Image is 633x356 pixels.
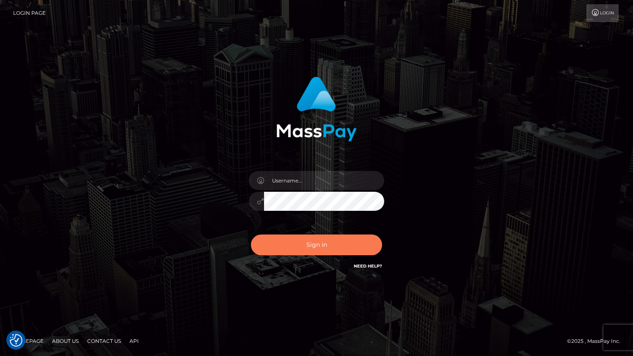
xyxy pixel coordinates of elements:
a: About Us [49,334,82,348]
a: Login Page [13,4,46,22]
button: Sign in [251,235,382,255]
img: Revisit consent button [10,334,22,347]
a: Need Help? [354,263,382,269]
img: MassPay Login [276,77,357,141]
a: API [126,334,142,348]
div: © 2025 , MassPay Inc. [567,337,627,346]
button: Consent Preferences [10,334,22,347]
a: Homepage [9,334,47,348]
a: Login [586,4,619,22]
input: Username... [264,171,384,190]
a: Contact Us [84,334,124,348]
